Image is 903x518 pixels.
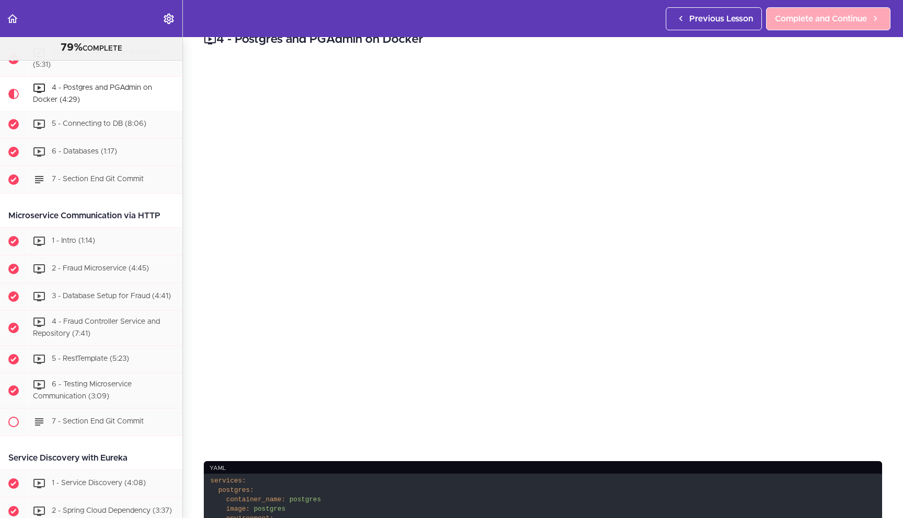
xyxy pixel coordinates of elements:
[766,7,890,30] a: Complete and Continue
[290,496,321,503] span: postgres
[61,42,83,53] span: 79%
[33,84,152,103] span: 4 - Postgres and PGAdmin on Docker (4:29)
[52,507,172,514] span: 2 - Spring Cloud Dependency (3:37)
[52,238,95,245] span: 1 - Intro (1:14)
[775,13,867,25] span: Complete and Continue
[204,461,882,475] div: yaml
[33,319,160,338] span: 4 - Fraud Controller Service and Repository (7:41)
[689,13,753,25] span: Previous Lesson
[666,7,762,30] a: Previous Lesson
[218,487,254,494] span: postgres:
[52,121,146,128] span: 5 - Connecting to DB (8:06)
[163,13,175,25] svg: Settings Menu
[52,176,144,183] span: 7 - Section End Git Commit
[226,496,285,503] span: container_name:
[33,381,132,400] span: 6 - Testing Microservice Communication (3:09)
[204,64,882,445] iframe: Video Player
[52,148,117,156] span: 6 - Databases (1:17)
[52,265,149,273] span: 2 - Fraud Microservice (4:45)
[254,505,285,513] span: postgres
[211,477,246,485] span: services:
[226,505,250,513] span: image:
[52,355,129,362] span: 5 - RestTemplate (5:23)
[13,41,169,55] div: COMPLETE
[52,293,171,300] span: 3 - Database Setup for Fraud (4:41)
[6,13,19,25] svg: Back to course curriculum
[52,479,146,487] span: 1 - Service Discovery (4:08)
[52,418,144,425] span: 7 - Section End Git Commit
[204,31,882,49] h2: 4 - Postgres and PGAdmin on Docker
